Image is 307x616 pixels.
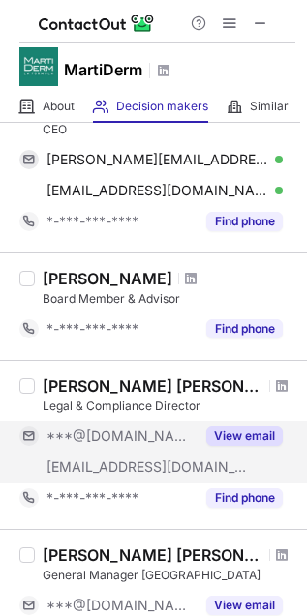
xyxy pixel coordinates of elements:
[46,151,268,168] span: [PERSON_NAME][EMAIL_ADDRESS][DOMAIN_NAME]
[43,376,263,396] div: [PERSON_NAME] [PERSON_NAME]
[206,426,283,446] button: Reveal Button
[206,212,283,231] button: Reveal Button
[43,290,295,308] div: Board Member & Advisor
[39,12,155,35] img: ContactOut v5.3.10
[46,427,195,445] span: ***@[DOMAIN_NAME]
[206,319,283,338] button: Reveal Button
[116,99,208,114] span: Decision makers
[43,545,263,565] div: [PERSON_NAME] [PERSON_NAME]
[250,99,289,114] span: Similar
[43,397,295,415] div: Legal & Compliance Director
[19,47,58,86] img: 6ddc50a42a032ade98e3d100a0027b07
[46,458,248,476] span: [EMAIL_ADDRESS][DOMAIN_NAME]
[64,58,142,81] h1: MartiDerm
[43,121,295,138] div: CEO
[206,596,283,615] button: Reveal Button
[43,269,172,288] div: [PERSON_NAME]
[43,99,75,114] span: About
[206,488,283,508] button: Reveal Button
[43,567,295,584] div: General Manager [GEOGRAPHIC_DATA]
[46,597,195,614] span: ***@[DOMAIN_NAME]
[46,182,268,199] span: [EMAIL_ADDRESS][DOMAIN_NAME]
